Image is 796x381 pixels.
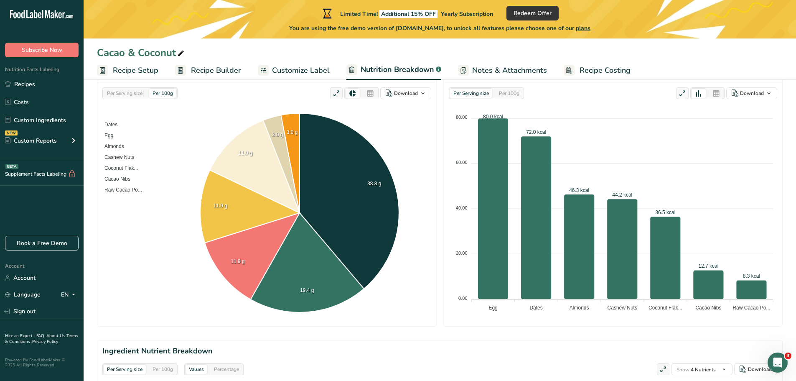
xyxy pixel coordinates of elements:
tspan: Cashew Nuts [608,305,637,311]
div: Per 100g [149,89,176,98]
span: Subscribe Now [22,46,62,54]
div: Download [740,89,764,97]
span: Recipe Builder [191,65,241,76]
a: Language [5,287,41,302]
a: Recipe Costing [564,61,631,80]
div: BETA [5,164,18,169]
div: NEW [5,130,18,136]
a: Hire an Expert . [5,333,35,339]
a: Recipe Builder [175,61,241,80]
span: Egg [98,133,113,138]
span: Raw Cacao Po... [98,187,142,193]
tspan: Egg [488,305,497,311]
span: 4 Nutrients [676,366,716,373]
span: Notes & Attachments [472,65,547,76]
a: FAQ . [36,333,46,339]
h2: Ingredient Nutrient Breakdown [102,345,777,357]
a: About Us . [46,333,66,339]
span: Dates [98,122,117,128]
a: Recipe Setup [97,61,158,80]
button: Subscribe Now [5,43,79,57]
div: Custom Reports [5,136,57,145]
button: Redeem Offer [506,6,559,20]
div: Per 100g [149,365,176,374]
a: Nutrition Breakdown [346,60,441,80]
tspan: Dates [529,305,542,311]
span: Coconut Flak... [98,165,138,171]
span: Nutrition Breakdown [361,64,434,75]
button: Download [380,87,431,99]
div: Per Serving size [104,365,146,374]
div: EN [61,290,79,300]
tspan: 60.00 [456,160,468,165]
div: Download [748,366,772,373]
div: Powered By FoodLabelMaker © 2025 All Rights Reserved [5,358,79,368]
div: Per Serving size [104,89,146,98]
span: Almonds [98,143,124,149]
iframe: Intercom live chat [768,353,788,373]
span: Yearly Subscription [441,10,493,18]
button: Download [726,87,777,99]
span: plans [576,24,590,32]
tspan: Coconut Flak... [648,305,682,311]
a: Privacy Policy [32,339,58,345]
button: Download [734,363,777,375]
span: Redeem Offer [514,9,552,18]
tspan: Raw Cacao Po... [732,305,770,311]
span: You are using the free demo version of [DOMAIN_NAME], to unlock all features please choose one of... [289,24,590,33]
div: Cacao & Coconut [97,45,186,60]
span: Recipe Costing [580,65,631,76]
span: Cashew Nuts [98,154,134,160]
div: Values [186,365,207,374]
div: Per 100g [496,89,523,98]
div: Limited Time! [321,8,493,18]
span: Customize Label [272,65,330,76]
div: Per Serving size [450,89,492,98]
span: Recipe Setup [113,65,158,76]
a: Customize Label [258,61,330,80]
tspan: Cacao Nibs [695,305,721,311]
div: Download [394,89,418,97]
button: Show:4 Nutrients [671,363,732,375]
span: Additional 15% OFF [379,10,437,18]
tspan: 20.00 [456,251,468,256]
a: Notes & Attachments [458,61,547,80]
tspan: Almonds [570,305,589,311]
span: Show: [676,366,691,373]
tspan: 80.00 [456,115,468,120]
tspan: 40.00 [456,205,468,210]
span: Cacao Nibs [98,176,130,182]
tspan: 0.00 [458,296,467,301]
span: 3 [785,353,791,359]
a: Book a Free Demo [5,236,79,251]
div: Percentage [211,365,242,374]
a: Terms & Conditions . [5,333,78,345]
